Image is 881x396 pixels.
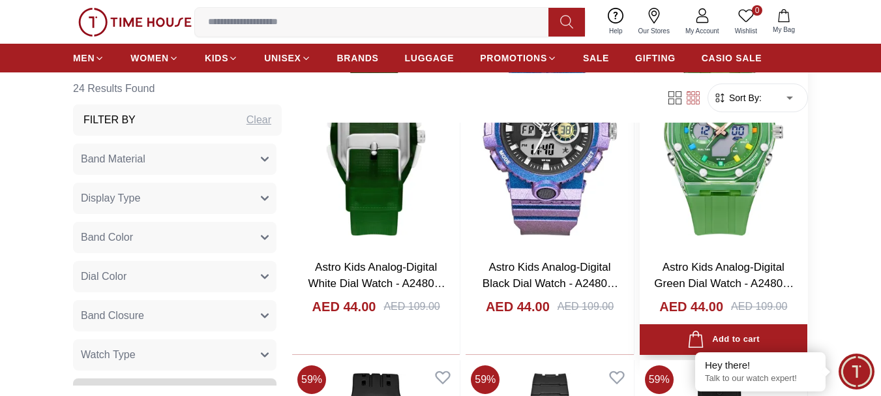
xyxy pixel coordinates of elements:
a: BRANDS [337,46,379,70]
button: Band Material [73,144,276,175]
span: My Account [680,26,724,36]
span: Band Closure [81,308,144,324]
span: UNISEX [264,52,301,65]
span: MEN [73,52,95,65]
div: AED 109.00 [731,299,787,314]
h6: 24 Results Found [73,73,282,104]
span: Our Stores [633,26,675,36]
span: Band Color [81,230,133,245]
span: Display Type [81,190,140,206]
a: 0Wishlist [727,5,765,38]
span: Sort By: [726,91,762,104]
a: WOMEN [130,46,179,70]
span: 59 % [471,365,500,394]
div: Chat Widget [839,354,874,389]
span: BRANDS [337,52,379,65]
img: Astro Kids Analog-Digital Green Dial Watch - A24801-PPGG [640,27,807,249]
span: SALE [583,52,609,65]
h4: AED 44.00 [486,297,550,316]
div: AED 109.00 [558,299,614,314]
h3: Filter By [83,112,136,128]
a: UNISEX [264,46,310,70]
img: Astro Kids Analog-Digital Black Dial Watch - A24802-PPNN [466,27,633,249]
button: Band Closure [73,300,276,331]
button: Sort By: [713,91,762,104]
button: Display Type [73,183,276,214]
a: SALE [583,46,609,70]
span: LUGGAGE [405,52,455,65]
a: PROMOTIONS [480,46,557,70]
div: Add to cart [687,331,760,348]
a: Astro Kids Analog-Digital Black Dial Watch - A24802-PPNN [483,261,618,307]
span: GIFTING [635,52,676,65]
button: Watch Type [73,339,276,371]
span: Wishlist [730,26,762,36]
span: CASIO SALE [702,52,762,65]
span: My Bag [768,25,800,35]
button: Band Color [73,222,276,253]
a: LUGGAGE [405,46,455,70]
a: Our Stores [631,5,678,38]
div: Clear [246,112,271,128]
h4: AED 44.00 [659,297,723,316]
a: CASIO SALE [702,46,762,70]
button: Add to cart [640,324,807,355]
a: GIFTING [635,46,676,70]
p: Talk to our watch expert! [705,373,816,384]
a: KIDS [205,46,238,70]
span: Dial Color [81,269,127,284]
div: AED 109.00 [383,299,440,314]
img: ... [78,8,192,37]
button: Dial Color [73,261,276,292]
span: KIDS [205,52,228,65]
div: Hey there! [705,359,816,372]
a: Astro Kids Analog-Digital Green Dial Watch - A24801-PPGG [654,261,794,307]
img: Astro Kids Analog-Digital White Dial Watch - A24803-PPGG [292,27,460,249]
a: Astro Kids Analog-Digital White Dial Watch - A24803-PPGG [308,261,445,307]
span: 59 % [297,365,326,394]
span: 0 [752,5,762,16]
span: Watch Type [81,347,136,363]
span: 59 % [645,365,674,394]
span: Help [604,26,628,36]
span: WOMEN [130,52,169,65]
button: My Bag [765,7,803,37]
a: Help [601,5,631,38]
span: PROMOTIONS [480,52,547,65]
a: MEN [73,46,104,70]
h4: AED 44.00 [312,297,376,316]
span: Band Material [81,151,145,167]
